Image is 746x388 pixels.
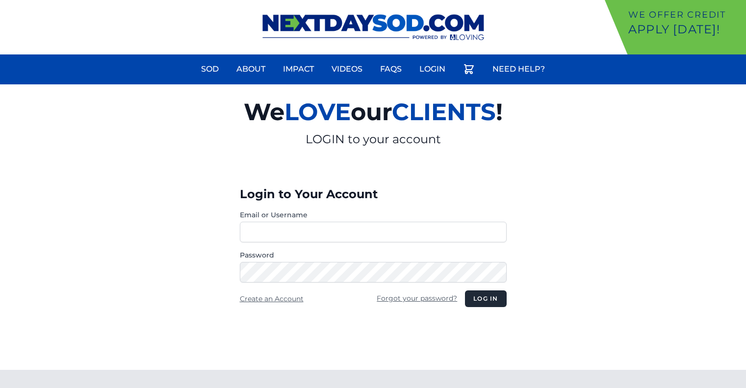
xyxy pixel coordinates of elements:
p: We offer Credit [628,8,742,22]
a: FAQs [374,57,408,81]
label: Password [240,250,507,260]
p: LOGIN to your account [130,131,617,147]
button: Log in [465,290,506,307]
a: Videos [326,57,368,81]
a: About [231,57,271,81]
a: Login [413,57,451,81]
label: Email or Username [240,210,507,220]
a: Need Help? [487,57,551,81]
a: Impact [277,57,320,81]
a: Forgot your password? [377,294,457,303]
h2: We our ! [130,92,617,131]
span: CLIENTS [392,98,496,126]
span: LOVE [284,98,351,126]
h3: Login to Your Account [240,186,507,202]
a: Create an Account [240,294,304,303]
a: Sod [195,57,225,81]
p: Apply [DATE]! [628,22,742,37]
